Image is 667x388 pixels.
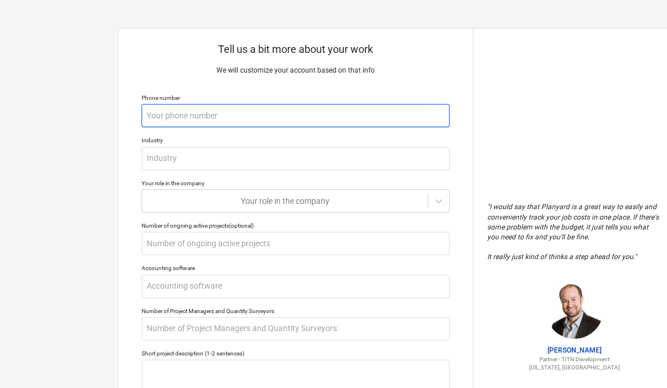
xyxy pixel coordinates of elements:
div: Your role in the company [142,179,449,187]
input: Industry [142,147,449,170]
p: " I would say that Planyard is a great way to easily and conveniently track your job costs in one... [487,202,661,262]
input: Accounting software [142,275,449,298]
input: Your phone number [142,104,449,127]
p: Partner - TITN Development [487,355,661,363]
img: Jordan Cohen [545,281,603,339]
input: Number of ongoing active projects [142,232,449,255]
div: Phone number [142,94,449,102]
div: Number of ongoing active projects (optional) [142,222,449,229]
div: Short project description (1-2 sentences) [142,350,449,357]
div: Industry [142,136,449,144]
div: Number of Project Managers and Quantity Surveyors [142,307,449,315]
p: We will customize your account based on that info [142,66,449,76]
div: Accounting software [142,264,449,272]
input: Number of Project Managers and Quantity Surveyors [142,317,449,340]
p: [PERSON_NAME] [487,346,661,355]
p: Tell us a bit more about your work [142,42,449,56]
p: [US_STATE], [GEOGRAPHIC_DATA] [487,364,661,371]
